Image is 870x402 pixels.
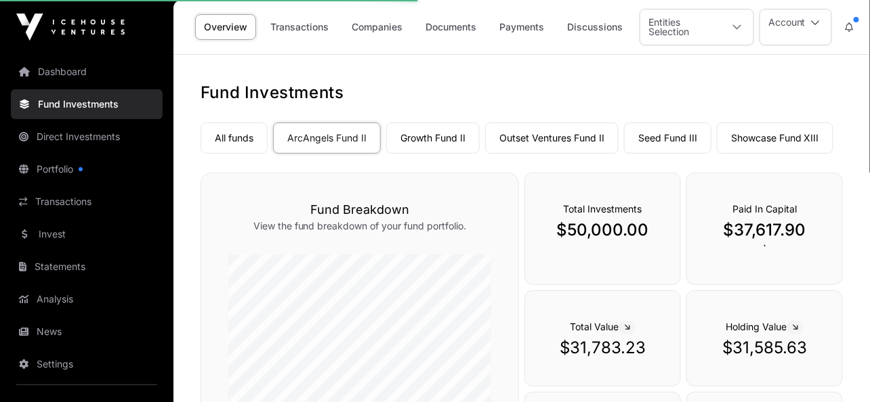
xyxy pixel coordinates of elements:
[262,14,337,40] a: Transactions
[491,14,553,40] a: Payments
[11,219,163,249] a: Invest
[624,122,711,154] a: Seed Fund III
[11,349,163,379] a: Settings
[228,219,491,233] p: View the fund breakdown of your fund portfolio.
[11,284,163,314] a: Analysis
[11,89,163,119] a: Fund Investments
[552,337,653,359] p: $31,783.23
[386,122,480,154] a: Growth Fund II
[714,337,815,359] p: $31,585.63
[11,252,163,282] a: Statements
[732,203,797,215] span: Paid In Capital
[802,337,870,402] iframe: Chat Widget
[201,82,843,104] h1: Fund Investments
[11,57,163,87] a: Dashboard
[11,317,163,347] a: News
[16,14,125,41] img: Icehouse Ventures Logo
[552,219,653,241] p: $50,000.00
[570,321,636,332] span: Total Value
[717,122,833,154] a: Showcase Fund XIII
[485,122,619,154] a: Outset Ventures Fund II
[273,122,381,154] a: ArcAngels Fund II
[11,122,163,152] a: Direct Investments
[11,187,163,217] a: Transactions
[558,14,631,40] a: Discussions
[640,9,721,45] div: Entities Selection
[714,219,815,241] p: $37,617.90
[11,154,163,184] a: Portfolio
[228,200,491,219] h3: Fund Breakdown
[564,203,642,215] span: Total Investments
[686,173,843,285] div: `
[201,122,268,154] a: All funds
[726,321,804,332] span: Holding Value
[417,14,485,40] a: Documents
[343,14,411,40] a: Companies
[195,14,256,40] a: Overview
[760,9,832,45] button: Account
